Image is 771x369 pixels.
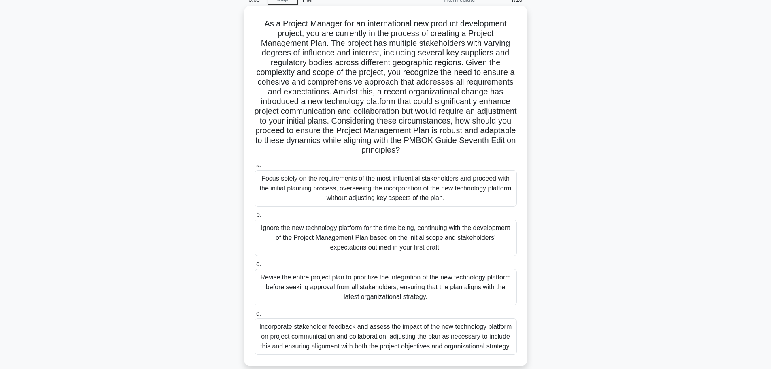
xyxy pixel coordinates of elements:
[256,211,261,218] span: b.
[256,162,261,169] span: a.
[255,318,517,355] div: Incorporate stakeholder feedback and assess the impact of the new technology platform on project ...
[255,170,517,207] div: Focus solely on the requirements of the most influential stakeholders and proceed with the initia...
[256,310,261,317] span: d.
[255,269,517,305] div: Revise the entire project plan to prioritize the integration of the new technology platform befor...
[254,19,518,156] h5: As a Project Manager for an international new product development project, you are currently in t...
[256,260,261,267] span: c.
[255,220,517,256] div: Ignore the new technology platform for the time being, continuing with the development of the Pro...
